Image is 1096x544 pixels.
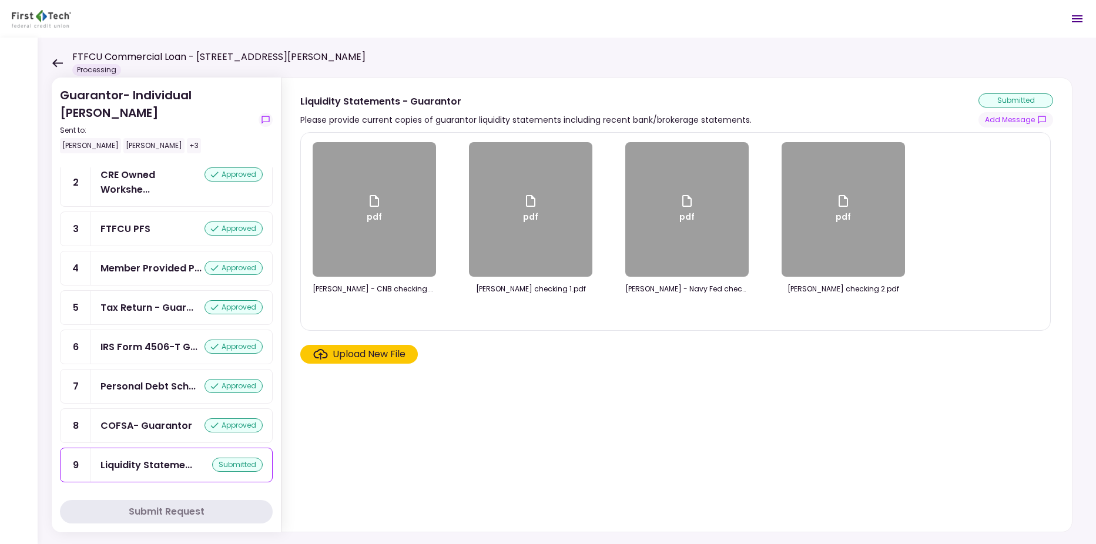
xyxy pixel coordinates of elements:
[523,194,538,226] div: pdf
[60,369,273,404] a: 7Personal Debt Scheduleapproved
[212,458,263,472] div: submitted
[61,448,91,482] div: 9
[123,138,185,153] div: [PERSON_NAME]
[60,138,121,153] div: [PERSON_NAME]
[60,211,273,246] a: 3FTFCU PFSapproved
[60,290,273,325] a: 5Tax Return - Guarantorapproved
[100,167,205,197] div: CRE Owned Worksheet
[100,379,196,394] div: Personal Debt Schedule
[259,113,273,127] button: show-messages
[61,291,91,324] div: 5
[100,300,193,315] div: Tax Return - Guarantor
[205,379,263,393] div: approved
[836,194,851,226] div: pdf
[72,50,366,64] h1: FTFCU Commercial Loan - [STREET_ADDRESS][PERSON_NAME]
[61,330,91,364] div: 6
[61,158,91,206] div: 2
[205,221,263,236] div: approved
[100,261,202,276] div: Member Provided PFS
[281,78,1072,532] div: Liquidity Statements - GuarantorPlease provide current copies of guarantor liquidity statements i...
[313,284,436,294] div: Werner - CNB checking.pdf
[187,138,201,153] div: +3
[205,300,263,314] div: approved
[60,125,254,136] div: Sent to:
[72,64,121,76] div: Processing
[300,345,418,364] span: Click here to upload the required document
[205,340,263,354] div: approved
[625,284,749,294] div: Werner - Navy Fed checking and savings.pdf
[205,167,263,182] div: approved
[333,347,405,361] div: Upload New File
[129,505,205,519] div: Submit Request
[100,418,192,433] div: COFSA- Guarantor
[60,330,273,364] a: 6IRS Form 4506-T Guarantorapproved
[679,194,695,226] div: pdf
[782,284,905,294] div: Werner - Chase checking 2.pdf
[60,86,254,153] div: Guarantor- Individual [PERSON_NAME]
[300,94,752,109] div: Liquidity Statements - Guarantor
[469,284,592,294] div: Werner - Chase checking 1.pdf
[100,340,197,354] div: IRS Form 4506-T Guarantor
[61,212,91,246] div: 3
[205,261,263,275] div: approved
[205,418,263,432] div: approved
[300,113,752,127] div: Please provide current copies of guarantor liquidity statements including recent bank/brokerage s...
[60,448,273,482] a: 9Liquidity Statements - Guarantorsubmitted
[61,409,91,442] div: 8
[61,370,91,403] div: 7
[12,10,71,28] img: Partner icon
[100,458,192,472] div: Liquidity Statements - Guarantor
[60,157,273,207] a: 2CRE Owned Worksheetapproved
[367,194,382,226] div: pdf
[60,408,273,443] a: 8COFSA- Guarantorapproved
[978,93,1053,108] div: submitted
[978,112,1053,127] button: show-messages
[1063,5,1091,33] button: Open menu
[100,221,150,236] div: FTFCU PFS
[60,251,273,286] a: 4Member Provided PFSapproved
[60,500,273,523] button: Submit Request
[61,251,91,285] div: 4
